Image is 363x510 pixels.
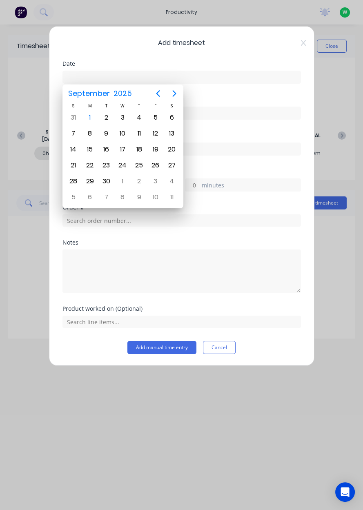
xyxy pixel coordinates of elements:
div: Friday, September 19, 2025 [149,143,162,156]
button: Next page [166,85,183,102]
div: M [82,102,98,109]
div: Wednesday, October 1, 2025 [116,175,129,187]
div: W [114,102,131,109]
div: Sunday, September 21, 2025 [67,159,80,171]
div: S [164,102,180,109]
div: Tuesday, October 7, 2025 [100,191,112,203]
div: Saturday, October 4, 2025 [166,175,178,187]
div: Saturday, October 11, 2025 [166,191,178,203]
button: September2025 [63,86,137,101]
div: Thursday, September 4, 2025 [133,111,145,124]
div: Sunday, September 28, 2025 [67,175,80,187]
div: Friday, September 5, 2025 [149,111,162,124]
div: Today, Monday, September 1, 2025 [84,111,96,124]
div: Friday, October 3, 2025 [149,175,162,187]
div: Thursday, October 2, 2025 [133,175,145,187]
div: Monday, September 15, 2025 [84,143,96,156]
div: Saturday, September 20, 2025 [166,143,178,156]
div: Sunday, October 5, 2025 [67,191,80,203]
div: Friday, September 12, 2025 [149,127,162,140]
div: Wednesday, September 3, 2025 [116,111,129,124]
input: Search order number... [62,214,301,227]
div: Sunday, September 7, 2025 [67,127,80,140]
div: Tuesday, September 9, 2025 [100,127,112,140]
div: Notes [62,240,301,245]
div: Saturday, September 6, 2025 [166,111,178,124]
div: Wednesday, October 8, 2025 [116,191,129,203]
div: Thursday, October 9, 2025 [133,191,145,203]
div: Wednesday, September 24, 2025 [116,159,129,171]
div: Monday, September 22, 2025 [84,159,96,171]
div: Product worked on (Optional) [62,306,301,312]
span: 2025 [112,86,134,101]
div: F [147,102,164,109]
div: Sunday, September 14, 2025 [67,143,80,156]
label: minutes [202,181,301,191]
div: Tuesday, September 2, 2025 [100,111,112,124]
button: Add manual time entry [127,341,196,354]
div: Saturday, September 13, 2025 [166,127,178,140]
div: Monday, October 6, 2025 [84,191,96,203]
div: Friday, October 10, 2025 [149,191,162,203]
button: Cancel [203,341,236,354]
div: Tuesday, September 23, 2025 [100,159,112,171]
div: Tuesday, September 30, 2025 [100,175,112,187]
div: Friday, September 26, 2025 [149,159,162,171]
span: September [67,86,112,101]
div: Wednesday, September 17, 2025 [116,143,129,156]
div: Thursday, September 11, 2025 [133,127,145,140]
span: Add timesheet [62,38,301,48]
input: 0 [185,179,200,191]
div: Sunday, August 31, 2025 [67,111,80,124]
div: Saturday, September 27, 2025 [166,159,178,171]
div: Open Intercom Messenger [335,482,355,502]
div: Thursday, September 18, 2025 [133,143,145,156]
div: Tuesday, September 16, 2025 [100,143,112,156]
div: Monday, September 8, 2025 [84,127,96,140]
div: S [65,102,82,109]
div: Monday, September 29, 2025 [84,175,96,187]
div: Date [62,61,301,67]
div: Wednesday, September 10, 2025 [116,127,129,140]
div: T [98,102,114,109]
div: T [131,102,147,109]
div: Thursday, September 25, 2025 [133,159,145,171]
button: Previous page [150,85,166,102]
input: Search line items... [62,316,301,328]
div: Order # [62,205,301,210]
